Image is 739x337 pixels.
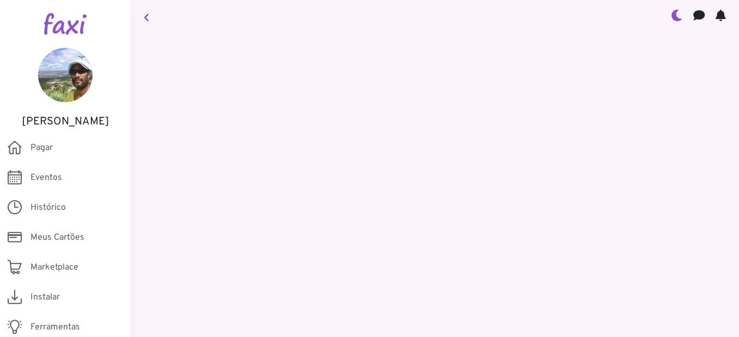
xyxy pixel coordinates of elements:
[30,171,62,184] span: Eventos
[30,231,84,244] span: Meus Cartões
[16,115,114,128] h5: [PERSON_NAME]
[30,201,66,214] span: Histórico
[30,291,60,304] span: Instalar
[30,261,78,274] span: Marketplace
[30,321,80,334] span: Ferramentas
[30,141,53,154] span: Pagar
